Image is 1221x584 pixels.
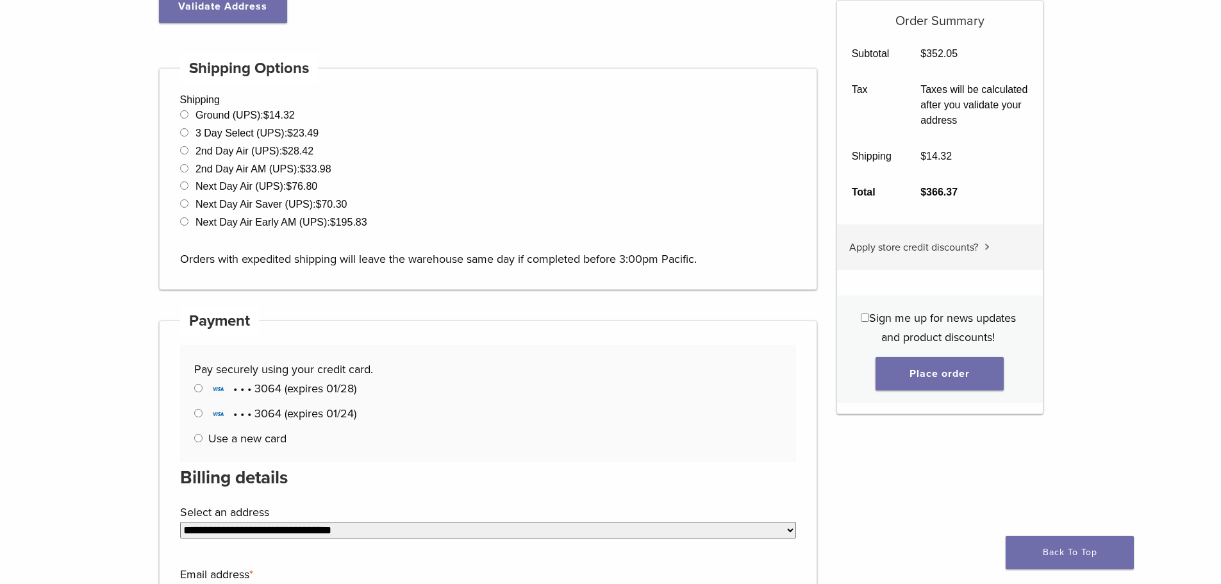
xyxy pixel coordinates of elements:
[195,128,319,138] label: 3 Day Select (UPS):
[861,313,869,322] input: Sign me up for news updates and product discounts!
[906,72,1043,138] td: Taxes will be calculated after you validate your address
[984,244,990,250] img: caret.svg
[287,128,319,138] bdi: 23.49
[195,146,313,156] label: 2nd Day Air (UPS):
[180,306,260,337] h4: Payment
[330,217,336,228] span: $
[282,146,288,156] span: $
[180,53,319,84] h4: Shipping Options
[286,181,317,192] bdi: 76.80
[869,311,1016,344] span: Sign me up for news updates and product discounts!
[920,48,926,59] span: $
[282,146,313,156] bdi: 28.42
[849,241,978,254] span: Apply store credit discounts?
[208,406,356,421] span: • • • 3064 (expires 01/24)
[876,357,1004,390] button: Place order
[208,408,228,421] img: Visa
[1006,536,1134,569] a: Back To Top
[195,110,295,121] label: Ground (UPS):
[286,181,292,192] span: $
[837,1,1043,29] h5: Order Summary
[159,68,818,290] div: Shipping
[300,163,331,174] bdi: 33.98
[920,187,926,197] span: $
[194,360,781,379] p: Pay securely using your credit card.
[837,174,906,210] th: Total
[208,381,356,396] span: • • • 3064 (expires 01/28)
[195,163,331,174] label: 2nd Day Air AM (UPS):
[180,503,793,522] label: Select an address
[195,217,367,228] label: Next Day Air Early AM (UPS):
[263,110,295,121] bdi: 14.32
[195,181,317,192] label: Next Day Air (UPS):
[208,431,287,446] label: Use a new card
[837,72,906,138] th: Tax
[330,217,367,228] bdi: 195.83
[263,110,269,121] span: $
[287,128,293,138] span: $
[837,138,906,174] th: Shipping
[180,230,797,269] p: Orders with expedited shipping will leave the warehouse same day if completed before 3:00pm Pacific.
[920,151,926,162] span: $
[180,565,793,584] label: Email address
[180,462,797,493] h3: Billing details
[920,151,952,162] bdi: 14.32
[920,48,958,59] bdi: 352.05
[920,187,958,197] bdi: 366.37
[316,199,347,210] bdi: 70.30
[837,36,906,72] th: Subtotal
[300,163,306,174] span: $
[195,199,347,210] label: Next Day Air Saver (UPS):
[316,199,322,210] span: $
[208,383,228,396] img: Visa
